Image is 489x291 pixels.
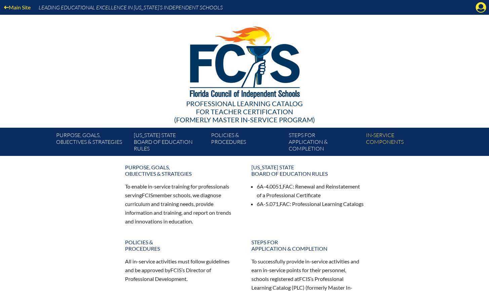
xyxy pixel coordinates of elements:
div: Professional Learning Catalog (formerly Master In-service Program) [51,99,438,124]
p: All in-service activities must follow guidelines and be approved by ’s Director of Professional D... [125,257,238,283]
a: [US_STATE] StateBoard of Education rules [131,130,208,156]
a: Policies &Procedures [208,130,286,156]
a: Steps forapplication & completion [247,236,368,254]
a: [US_STATE] StateBoard of Education rules [247,161,368,179]
img: FCISlogo221.eps [175,15,314,107]
span: FCIS [299,276,310,282]
span: FAC [283,183,293,190]
a: In-servicecomponents [363,130,441,156]
span: FCIS [142,192,153,198]
a: Main Site [1,3,33,12]
a: Steps forapplication & completion [286,130,363,156]
a: Policies &Procedures [121,236,242,254]
a: Purpose, goals,objectives & strategies [53,130,131,156]
svg: Manage account [476,2,486,13]
span: FAC [280,201,290,207]
li: 6A-5.071, : Professional Learning Catalogs [257,200,364,208]
span: FCIS [170,267,181,273]
span: for Teacher Certification [196,108,293,116]
span: PLC [293,284,303,291]
a: Purpose, goals,objectives & strategies [121,161,242,179]
p: To enable in-service training for professionals serving member schools, we diagnose curriculum an... [125,182,238,225]
li: 6A-4.0051, : Renewal and Reinstatement of a Professional Certificate [257,182,364,200]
